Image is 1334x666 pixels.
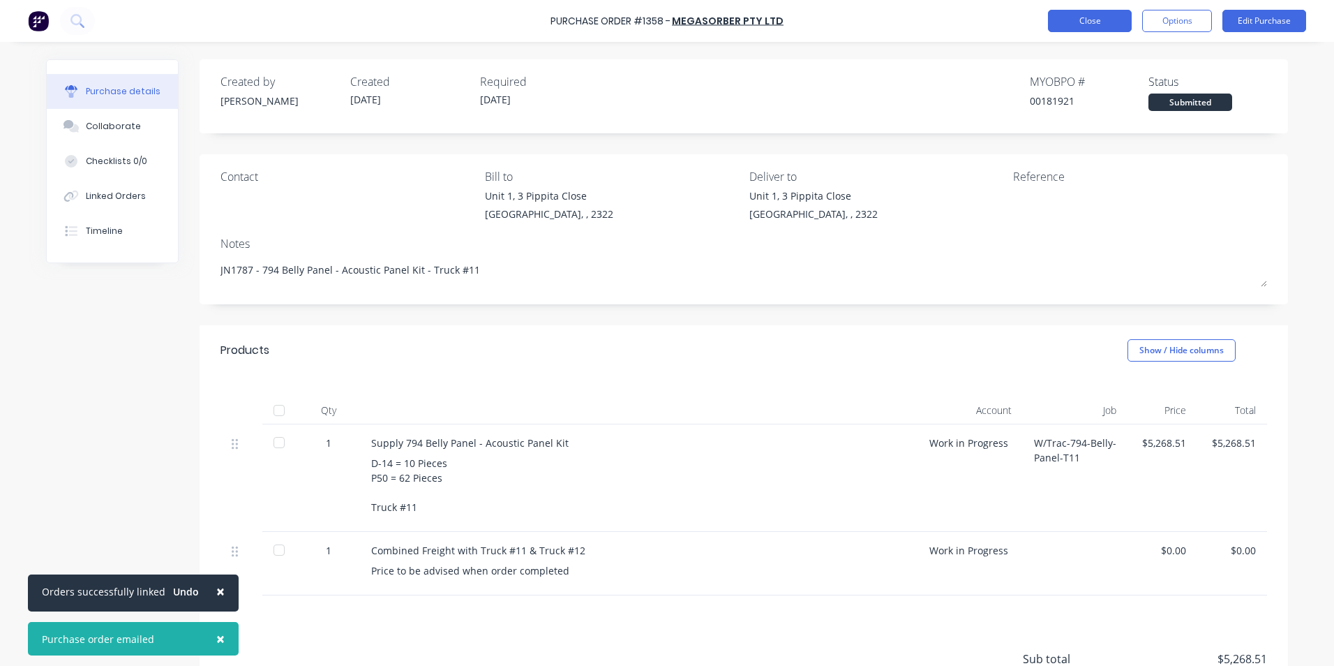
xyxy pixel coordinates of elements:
[371,456,907,515] div: D-14 = 10 Pieces P50 = 62 Pieces Truck #11
[1142,10,1212,32] button: Options
[42,632,154,646] div: Purchase order emailed
[1127,339,1236,362] button: Show / Hide columns
[371,563,907,578] div: Price to be advised when order completed
[918,532,1023,595] div: Work in Progress
[371,436,907,450] div: Supply 794 Belly Panel - Acoustic Panel Kit
[749,207,878,221] div: [GEOGRAPHIC_DATA], , 2322
[1048,10,1132,32] button: Close
[1197,397,1267,424] div: Total
[1208,543,1256,558] div: $0.00
[1030,73,1148,90] div: MYOB PO #
[86,190,146,202] div: Linked Orders
[28,10,49,31] img: Factory
[86,155,147,168] div: Checklists 0/0
[1222,10,1306,32] button: Edit Purchase
[220,342,269,359] div: Products
[47,109,178,144] button: Collaborate
[297,397,360,424] div: Qty
[1148,94,1232,111] div: Submitted
[216,629,225,649] span: ×
[1139,543,1186,558] div: $0.00
[749,188,878,203] div: Unit 1, 3 Pippita Close
[220,256,1267,287] textarea: JN1787 - 794 Belly Panel - Acoustic Panel Kit - Truck #11
[47,214,178,249] button: Timeline
[216,582,225,601] span: ×
[86,120,141,133] div: Collaborate
[42,584,165,599] div: Orders successfully linked
[485,168,739,185] div: Bill to
[86,225,123,237] div: Timeline
[308,543,349,558] div: 1
[1208,436,1256,450] div: $5,268.51
[485,207,613,221] div: [GEOGRAPHIC_DATA], , 2322
[220,94,339,108] div: [PERSON_NAME]
[371,543,907,558] div: Combined Freight with Truck #11 & Truck #12
[165,582,207,602] button: Undo
[918,397,1023,424] div: Account
[47,179,178,214] button: Linked Orders
[1013,168,1267,185] div: Reference
[1139,436,1186,450] div: $5,268.51
[220,168,474,185] div: Contact
[202,622,239,656] button: Close
[1127,397,1197,424] div: Price
[350,73,469,90] div: Created
[672,14,784,28] a: Megasorber Pty Ltd
[86,85,160,98] div: Purchase details
[1023,424,1127,532] div: W/Trac-794-Belly-Panel-T11
[220,73,339,90] div: Created by
[47,74,178,109] button: Purchase details
[47,144,178,179] button: Checklists 0/0
[485,188,613,203] div: Unit 1, 3 Pippita Close
[202,575,239,608] button: Close
[1023,397,1127,424] div: Job
[220,235,1267,252] div: Notes
[308,436,349,450] div: 1
[918,424,1023,532] div: Work in Progress
[550,14,670,29] div: Purchase Order #1358 -
[1030,94,1148,108] div: 00181921
[749,168,1003,185] div: Deliver to
[1148,73,1267,90] div: Status
[480,73,599,90] div: Required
